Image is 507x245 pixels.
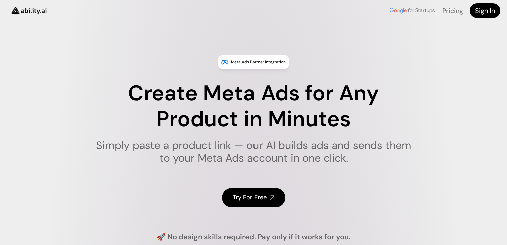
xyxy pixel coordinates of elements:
p: Meta Ads Partner Integration [231,59,286,65]
a: Sign In [470,3,500,18]
h4: 🚀 No design skills required. Pay only if it works for you. [157,232,350,242]
h4: Sign In [475,6,495,15]
h1: Simply paste a product link — our AI builds ads and sends them to your Meta Ads account in one cl... [92,139,416,165]
h1: Create Meta Ads for Any Product in Minutes [92,81,416,132]
a: Try For Free [222,188,285,207]
h4: Try For Free [233,193,267,202]
a: Pricing [442,6,463,15]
